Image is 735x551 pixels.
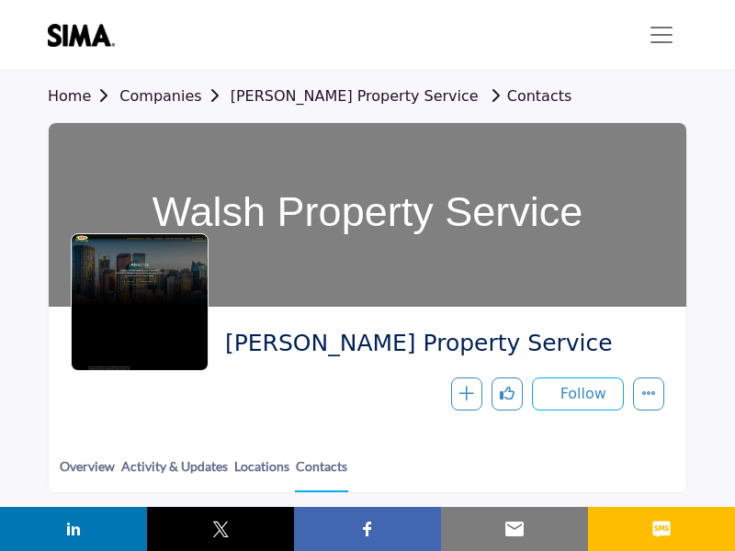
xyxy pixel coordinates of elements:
[633,377,664,410] button: More details
[532,377,624,410] button: Follow
[225,329,650,359] span: Walsh Property Service
[119,87,230,105] a: Companies
[492,377,523,410] button: Like
[356,518,379,540] img: facebook sharing button
[636,17,687,53] button: Toggle navigation
[48,87,119,105] a: Home
[48,24,124,47] img: site Logo
[650,518,673,540] img: sms sharing button
[59,456,116,490] a: Overview
[233,456,290,490] a: Locations
[209,518,232,540] img: twitter sharing button
[62,518,85,540] img: linkedin sharing button
[120,456,229,490] a: Activity & Updates
[483,87,572,105] a: Contacts
[503,518,526,540] img: email sharing button
[295,456,348,492] a: Contacts
[231,87,479,105] a: [PERSON_NAME] Property Service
